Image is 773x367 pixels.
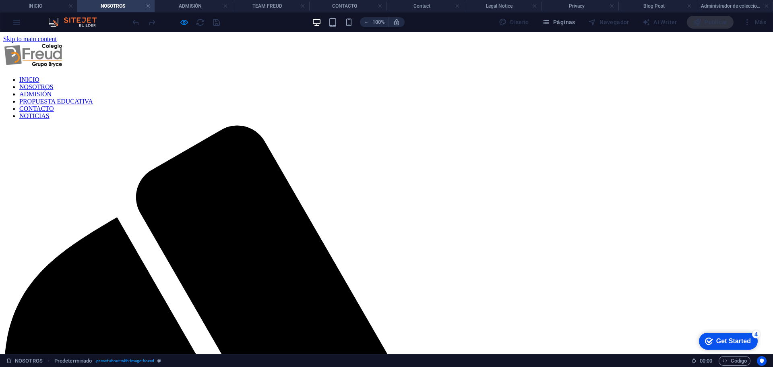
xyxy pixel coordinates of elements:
img: Editor Logo [46,17,107,27]
a: ADMISIÓN [19,58,52,65]
a: NOSOTROS [19,51,53,58]
h4: Administrador de colecciones [696,2,773,10]
h4: NOSOTROS [77,2,155,10]
h4: Privacy [541,2,618,10]
span: 00 00 [700,356,712,366]
h4: Contact [386,2,464,10]
h4: Legal Notice [464,2,541,10]
h4: CONTACTO [309,2,386,10]
a: Skip to main content [3,3,57,10]
nav: breadcrumb [54,356,161,366]
span: Código [722,356,747,366]
button: Páginas [539,16,579,29]
div: Diseño (Ctrl+Alt+Y) [496,16,532,29]
a: Haz clic para cancelar la selección y doble clic para abrir páginas [6,356,43,366]
div: Get Started [24,9,58,16]
span: : [705,358,707,364]
h4: ADMISIÓN [155,2,232,10]
span: . preset-about-with-image-boxed [95,356,154,366]
i: Al redimensionar, ajustar el nivel de zoom automáticamente para ajustarse al dispositivo elegido. [393,19,400,26]
i: Este elemento es un preajuste personalizable [157,359,161,363]
a: PROPUESTA EDUCATIVA [19,66,93,73]
span: Haz clic para seleccionar y doble clic para editar [54,356,92,366]
a: INICIO [19,44,39,51]
img: freudsdsfsf-5xkAQJkyG4BCD475WNnnLQ.png [3,10,63,36]
h6: 100% [372,17,385,27]
h4: Blog Post [618,2,696,10]
h4: TEAM FREUD [232,2,309,10]
button: Código [719,356,750,366]
h6: Tiempo de la sesión [691,356,713,366]
div: 4 [60,2,68,10]
a: CONTACTO [19,73,54,80]
a: NOTICIAS [19,80,50,87]
button: Usercentrics [757,356,767,366]
span: Páginas [542,18,575,26]
div: Get Started 4 items remaining, 20% complete [6,4,65,21]
button: 100% [360,17,389,27]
